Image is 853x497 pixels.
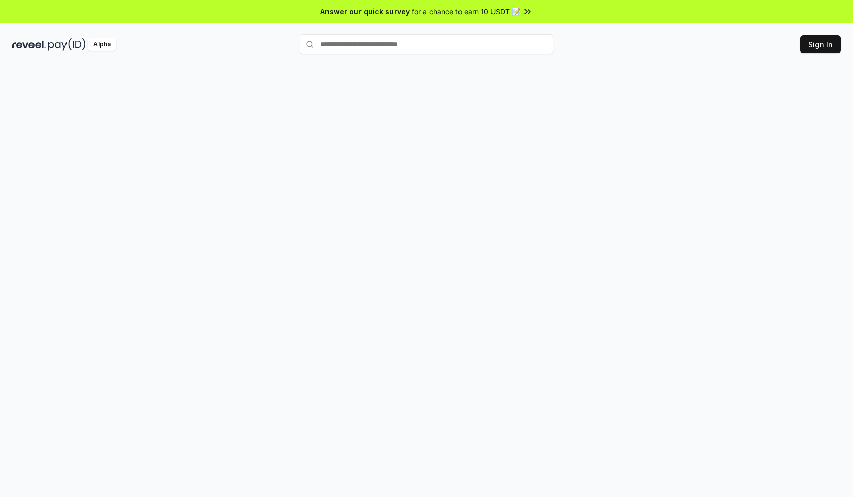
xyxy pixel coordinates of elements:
[800,35,841,53] button: Sign In
[320,6,410,17] span: Answer our quick survey
[412,6,520,17] span: for a chance to earn 10 USDT 📝
[88,38,116,51] div: Alpha
[48,38,86,51] img: pay_id
[12,38,46,51] img: reveel_dark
